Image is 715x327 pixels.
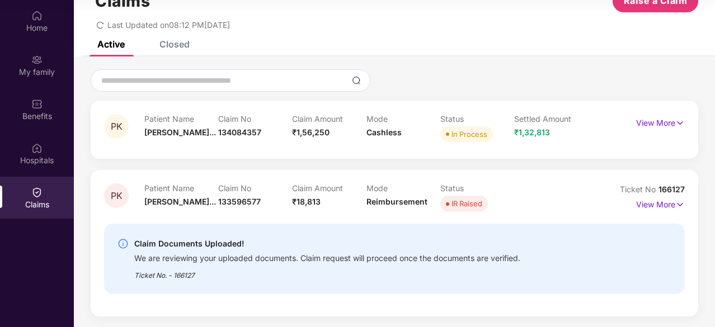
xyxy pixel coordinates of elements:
[31,54,43,65] img: svg+xml;base64,PHN2ZyB3aWR0aD0iMjAiIGhlaWdodD0iMjAiIHZpZXdCb3g9IjAgMCAyMCAyMCIgZmlsbD0ibm9uZSIgeG...
[658,184,685,194] span: 166127
[352,76,361,85] img: svg+xml;base64,PHN2ZyBpZD0iU2VhcmNoLTMyeDMyIiB4bWxucz0iaHR0cDovL3d3dy53My5vcmcvMjAwMC9zdmciIHdpZH...
[97,39,125,50] div: Active
[292,183,366,193] p: Claim Amount
[144,183,218,193] p: Patient Name
[134,263,520,281] div: Ticket No. - 166127
[31,187,43,198] img: svg+xml;base64,PHN2ZyBpZD0iQ2xhaW0iIHhtbG5zPSJodHRwOi8vd3d3LnczLm9yZy8yMDAwL3N2ZyIgd2lkdGg9IjIwIi...
[31,98,43,110] img: svg+xml;base64,PHN2ZyBpZD0iQmVuZWZpdHMiIHhtbG5zPSJodHRwOi8vd3d3LnczLm9yZy8yMDAwL3N2ZyIgd2lkdGg9Ij...
[144,127,216,137] span: [PERSON_NAME]...
[292,127,330,137] span: ₹1,56,250
[134,250,520,263] div: We are reviewing your uploaded documents. Claim request will proceed once the documents are verif...
[440,114,514,124] p: Status
[292,114,366,124] p: Claim Amount
[636,196,685,211] p: View More
[111,191,123,201] span: PK
[675,117,685,129] img: svg+xml;base64,PHN2ZyB4bWxucz0iaHR0cDovL3d3dy53My5vcmcvMjAwMC9zdmciIHdpZHRoPSIxNyIgaGVpZ2h0PSIxNy...
[107,20,230,30] span: Last Updated on 08:12 PM[DATE]
[134,237,520,250] div: Claim Documents Uploaded!
[451,198,482,209] div: IR Raised
[159,39,190,50] div: Closed
[96,20,104,30] span: redo
[451,129,487,140] div: In Process
[144,197,216,206] span: [PERSON_NAME]...
[675,198,685,211] img: svg+xml;base64,PHN2ZyB4bWxucz0iaHR0cDovL3d3dy53My5vcmcvMjAwMC9zdmciIHdpZHRoPSIxNyIgaGVpZ2h0PSIxNy...
[636,114,685,129] p: View More
[292,197,321,206] span: ₹18,813
[218,183,292,193] p: Claim No
[514,114,588,124] p: Settled Amount
[366,127,402,137] span: Cashless
[366,183,440,193] p: Mode
[218,197,261,206] span: 133596577
[218,114,292,124] p: Claim No
[218,127,261,137] span: 134084357
[117,238,129,249] img: svg+xml;base64,PHN2ZyBpZD0iSW5mby0yMHgyMCIgeG1sbnM9Imh0dHA6Ly93d3cudzMub3JnLzIwMDAvc3ZnIiB3aWR0aD...
[514,127,550,137] span: ₹1,32,813
[366,114,440,124] p: Mode
[440,183,514,193] p: Status
[31,10,43,21] img: svg+xml;base64,PHN2ZyBpZD0iSG9tZSIgeG1sbnM9Imh0dHA6Ly93d3cudzMub3JnLzIwMDAvc3ZnIiB3aWR0aD0iMjAiIG...
[31,143,43,154] img: svg+xml;base64,PHN2ZyBpZD0iSG9zcGl0YWxzIiB4bWxucz0iaHR0cDovL3d3dy53My5vcmcvMjAwMC9zdmciIHdpZHRoPS...
[111,122,123,131] span: PK
[144,114,218,124] p: Patient Name
[620,184,658,194] span: Ticket No
[366,197,427,206] span: Reimbursement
